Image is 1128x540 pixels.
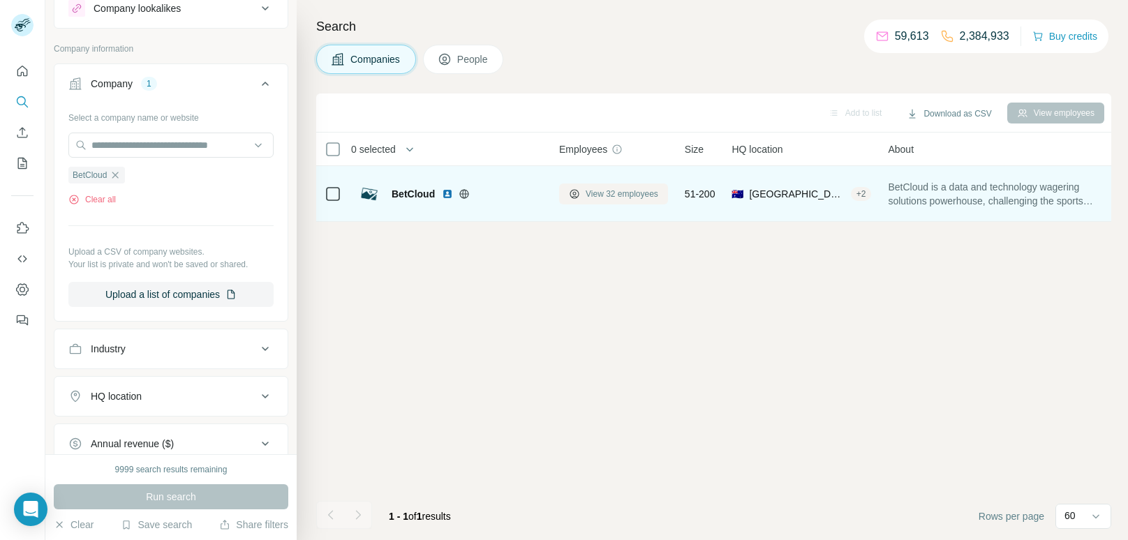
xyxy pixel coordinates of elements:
div: Open Intercom Messenger [14,493,47,526]
span: HQ location [732,142,782,156]
button: Buy credits [1032,27,1097,46]
button: Use Surfe on LinkedIn [11,216,34,241]
img: Logo of BetCloud [358,183,380,205]
div: HQ location [91,389,142,403]
p: Your list is private and won't be saved or shared. [68,258,274,271]
span: of [408,511,417,522]
div: Company [91,77,133,91]
span: 0 selected [351,142,396,156]
p: Upload a CSV of company websites. [68,246,274,258]
div: 9999 search results remaining [115,463,228,476]
button: Clear [54,518,94,532]
button: Download as CSV [897,103,1001,124]
span: Size [685,142,704,156]
span: View 32 employees [586,188,658,200]
button: Feedback [11,308,34,333]
div: Industry [91,342,126,356]
img: LinkedIn logo [442,188,453,200]
button: My lists [11,151,34,176]
span: People [457,52,489,66]
div: 1 [141,77,157,90]
span: 1 - 1 [389,511,408,522]
div: Annual revenue ($) [91,437,174,451]
p: 59,613 [895,28,929,45]
span: 51-200 [685,187,715,201]
span: BetCloud [392,187,435,201]
button: Share filters [219,518,288,532]
button: HQ location [54,380,288,413]
button: Dashboard [11,277,34,302]
h4: Search [316,17,1111,36]
p: Company information [54,43,288,55]
button: Company1 [54,67,288,106]
button: Quick start [11,59,34,84]
button: Industry [54,332,288,366]
span: About [888,142,914,156]
button: Annual revenue ($) [54,427,288,460]
button: Upload a list of companies [68,282,274,307]
button: Save search [121,518,192,532]
span: BetCloud [73,169,107,181]
button: Enrich CSV [11,120,34,145]
button: View 32 employees [559,183,668,204]
p: 2,384,933 [960,28,1009,45]
span: BetCloud is a data and technology wagering solutions powerhouse, challenging the sports betting s... [888,180,1094,208]
span: 🇦🇺 [732,187,743,201]
div: + 2 [851,188,872,200]
span: results [389,511,451,522]
span: Employees [559,142,607,156]
span: Rows per page [979,509,1044,523]
span: Companies [350,52,401,66]
div: Select a company name or website [68,106,274,124]
div: Company lookalikes [94,1,181,15]
span: [GEOGRAPHIC_DATA], [GEOGRAPHIC_DATA] [749,187,845,201]
span: 1 [417,511,422,522]
button: Clear all [68,193,116,206]
p: 60 [1064,509,1076,523]
button: Use Surfe API [11,246,34,271]
button: Search [11,89,34,114]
